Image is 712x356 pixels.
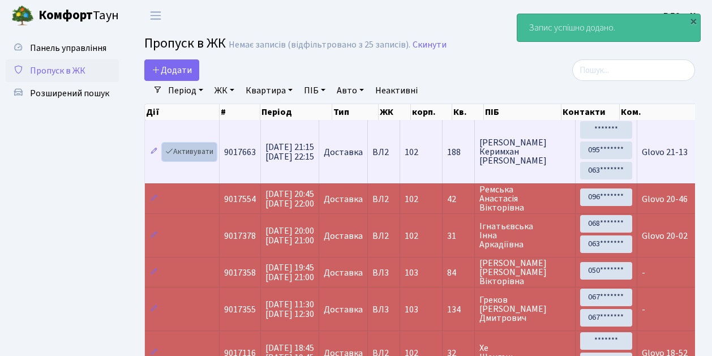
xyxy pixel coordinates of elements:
span: Доставка [324,148,363,157]
img: logo.png [11,5,34,27]
span: Glovo 20-46 [642,193,688,205]
span: Додати [152,64,192,76]
span: 134 [447,305,470,314]
a: Період [164,81,208,100]
div: Запис успішно додано. [517,14,700,41]
span: 9017378 [224,230,256,242]
a: Неактивні [371,81,422,100]
th: корп. [411,104,452,120]
th: Період [260,104,332,120]
span: [DATE] 20:00 [DATE] 21:00 [265,225,314,247]
span: Пропуск в ЖК [144,33,226,53]
span: 9017663 [224,146,256,158]
a: Розширений пошук [6,82,119,105]
span: Панель управління [30,42,106,54]
span: 84 [447,268,470,277]
span: 103 [405,303,418,316]
span: 9017358 [224,267,256,279]
th: Дії [145,104,220,120]
span: Таун [38,6,119,25]
span: 102 [405,230,418,242]
span: 102 [405,193,418,205]
span: 9017554 [224,193,256,205]
th: Контакти [561,104,619,120]
span: ВЛ3 [372,305,395,314]
th: Кв. [452,104,484,120]
span: ВЛ2 [372,148,395,157]
span: ВЛ3 [372,268,395,277]
span: [PERSON_NAME] Керимхан [PERSON_NAME] [479,138,571,165]
span: Glovo 20-02 [642,230,688,242]
span: 102 [405,146,418,158]
span: ВЛ2 [372,195,395,204]
span: Доставка [324,231,363,241]
div: × [688,15,699,27]
span: Доставка [324,268,363,277]
span: Доставка [324,305,363,314]
a: Квартира [241,81,297,100]
a: Скинути [413,40,447,50]
span: 9017355 [224,303,256,316]
b: ВЛ2 -. К. [663,10,698,22]
span: [PERSON_NAME] [PERSON_NAME] Вікторівна [479,259,571,286]
span: - [642,267,645,279]
span: ВЛ2 [372,231,395,241]
th: Тип [332,104,379,120]
span: 31 [447,231,470,241]
th: ЖК [379,104,411,120]
span: [DATE] 21:15 [DATE] 22:15 [265,141,314,163]
span: [DATE] 11:30 [DATE] 12:30 [265,298,314,320]
span: Розширений пошук [30,87,109,100]
a: Активувати [162,143,216,161]
a: Панель управління [6,37,119,59]
a: ЖК [210,81,239,100]
span: - [642,303,645,316]
div: Немає записів (відфільтровано з 25 записів). [229,40,410,50]
a: Пропуск в ЖК [6,59,119,82]
span: Пропуск в ЖК [30,65,85,77]
span: [DATE] 19:45 [DATE] 21:00 [265,261,314,284]
a: Авто [332,81,368,100]
input: Пошук... [572,59,695,81]
span: Доставка [324,195,363,204]
span: 103 [405,267,418,279]
th: ПІБ [484,104,561,120]
span: 188 [447,148,470,157]
a: ВЛ2 -. К. [663,9,698,23]
span: 42 [447,195,470,204]
span: [DATE] 20:45 [DATE] 22:00 [265,188,314,210]
button: Переключити навігацію [141,6,170,25]
span: Glovo 21-13 [642,146,688,158]
th: # [220,104,260,120]
a: Додати [144,59,199,81]
span: Ремська Анастасія Вікторівна [479,185,571,212]
b: Комфорт [38,6,93,24]
a: ПІБ [299,81,330,100]
span: Ігнатьєвська Інна Аркадіївна [479,222,571,249]
span: Греков [PERSON_NAME] Дмитрович [479,295,571,323]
